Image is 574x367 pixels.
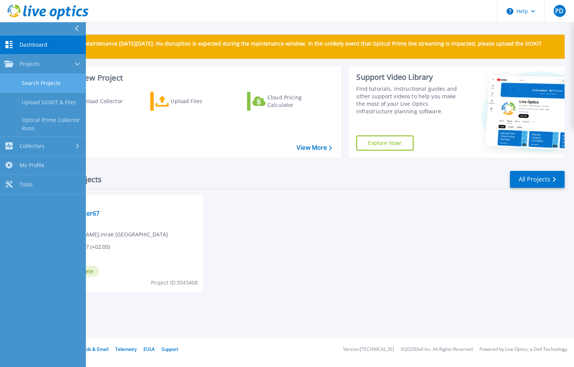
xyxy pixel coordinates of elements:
[479,347,567,352] li: Powered by Live Optics, a Dell Technology
[143,346,155,352] a: EULA
[510,171,565,188] a: All Projects
[53,92,137,111] a: Download Collector
[356,85,464,115] div: Find tutorials, instructional guides and other support videos to help you make the most of your L...
[83,346,108,352] a: Ads & Email
[343,347,394,352] li: Version: [TECHNICAL_ID]
[20,181,33,188] span: Tools
[150,92,234,111] a: Upload Files
[56,41,559,53] p: Scheduled Maintenance [DATE][DATE]: No disruption is expected during the maintenance window. In t...
[356,72,464,82] div: Support Video Library
[57,199,199,208] span: Optical Prime
[115,346,137,352] a: Telemetry
[297,144,332,151] a: View More
[162,346,178,352] a: Support
[555,8,563,14] span: PD
[171,94,231,109] div: Upload Files
[20,61,40,67] span: Projects
[73,94,133,109] div: Download Collector
[20,162,44,169] span: My Profile
[151,279,198,287] span: Project ID: 3043408
[20,41,47,48] span: Dashboard
[57,230,168,239] span: [PERSON_NAME] , inrae [GEOGRAPHIC_DATA]
[247,92,331,111] a: Cloud Pricing Calculator
[356,136,414,151] a: Explore Now!
[20,143,44,149] span: Collectors
[53,74,332,82] h3: Start a New Project
[267,94,328,109] div: Cloud Pricing Calculator
[401,347,473,352] li: © 2025 Dell Inc. All Rights Reserved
